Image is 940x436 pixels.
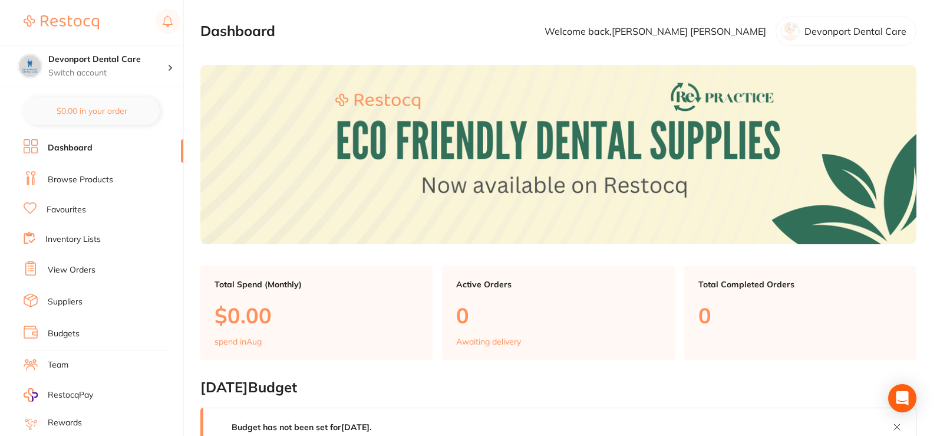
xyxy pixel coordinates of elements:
a: Rewards [48,417,82,429]
p: Awaiting delivery [456,337,521,346]
a: Total Spend (Monthly)$0.00spend inAug [200,265,433,361]
a: View Orders [48,264,95,276]
p: Total Spend (Monthly) [215,280,418,289]
p: $0.00 [215,303,418,327]
strong: Budget has not been set for [DATE] . [232,422,371,432]
img: RestocqPay [24,388,38,402]
a: Favourites [47,204,86,216]
h4: Devonport Dental Care [48,54,167,65]
a: Total Completed Orders0 [684,265,916,361]
h2: [DATE] Budget [200,379,916,396]
span: RestocqPay [48,389,93,401]
a: Suppliers [48,296,83,308]
a: Active Orders0Awaiting delivery [442,265,674,361]
p: Active Orders [456,280,660,289]
p: 0 [456,303,660,327]
img: Restocq Logo [24,15,99,29]
img: Devonport Dental Care [18,54,42,78]
h2: Dashboard [200,23,275,40]
p: Switch account [48,67,167,79]
p: Devonport Dental Care [804,26,906,37]
img: Dashboard [200,65,916,244]
a: Dashboard [48,142,93,154]
a: Browse Products [48,174,113,186]
a: Restocq Logo [24,9,99,36]
p: Total Completed Orders [698,280,902,289]
a: Inventory Lists [45,234,101,245]
p: Welcome back, [PERSON_NAME] [PERSON_NAME] [545,26,766,37]
div: Open Intercom Messenger [888,384,916,412]
p: spend in Aug [215,337,262,346]
a: Budgets [48,328,80,340]
button: $0.00 in your order [24,97,160,125]
a: Team [48,359,68,371]
p: 0 [698,303,902,327]
a: RestocqPay [24,388,93,402]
